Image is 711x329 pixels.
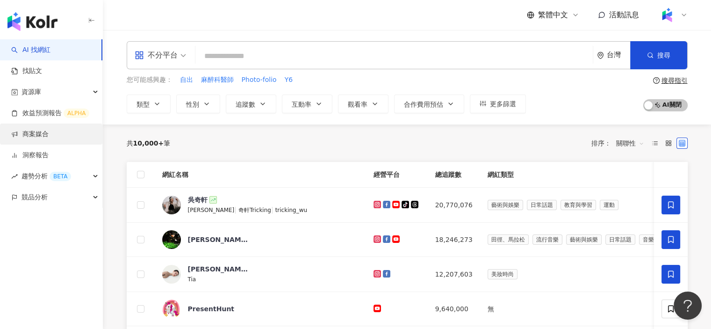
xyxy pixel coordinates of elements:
[488,200,523,210] span: 藝術與娛樂
[591,136,649,151] div: 排序：
[22,166,71,187] span: 趨勢分析
[180,75,193,85] span: 自出
[127,75,172,85] span: 您可能感興趣：
[282,95,332,113] button: 互動率
[338,95,388,113] button: 觀看率
[135,48,178,63] div: 不分平台
[188,264,249,274] div: [PERSON_NAME]
[285,75,293,85] span: Y6
[488,234,529,245] span: 田徑、馬拉松
[605,234,635,245] span: 日常話題
[186,101,199,108] span: 性別
[284,75,293,85] button: Y6
[532,234,562,245] span: 流行音樂
[162,264,359,284] a: KOL Avatar[PERSON_NAME]Tia
[366,162,428,188] th: 經營平台
[11,45,50,55] a: searchAI 找網紅
[404,101,443,108] span: 合作費用預估
[155,162,366,188] th: 網紅名稱
[180,75,194,85] button: 自出
[560,200,596,210] span: 教育與學習
[242,75,277,85] span: Photo-folio
[162,300,359,318] a: KOL AvatarPresentHunt
[162,195,359,215] a: KOL Avatar吳奇軒[PERSON_NAME]|奇軒Tricking|tricking_wu
[488,304,684,314] div: 無
[188,304,235,314] div: PresentHunt
[234,206,238,213] span: |
[394,95,464,113] button: 合作費用預估
[127,95,171,113] button: 類型
[490,100,516,108] span: 更多篩選
[657,51,670,59] span: 搜尋
[428,223,480,257] td: 18,246,273
[661,77,688,84] div: 搜尋指引
[11,151,49,160] a: 洞察報告
[428,162,480,188] th: 總追蹤數
[127,139,171,147] div: 共 筆
[135,51,144,60] span: appstore
[236,101,255,108] span: 追蹤數
[470,95,526,113] button: 更多篩選
[597,52,604,59] span: environment
[22,81,41,102] span: 資源庫
[275,207,308,213] span: tricking_wu
[162,230,359,249] a: KOL Avatar[PERSON_NAME] [PERSON_NAME]
[480,162,691,188] th: 網紅類型
[136,101,150,108] span: 類型
[188,276,196,283] span: Tia
[428,292,480,326] td: 9,640,000
[653,77,660,84] span: question-circle
[162,230,181,249] img: KOL Avatar
[226,95,276,113] button: 追蹤數
[238,207,271,213] span: 奇軒Tricking
[241,75,277,85] button: Photo-folio
[630,41,687,69] button: 搜尋
[162,196,181,214] img: KOL Avatar
[133,139,164,147] span: 10,000+
[658,6,676,24] img: Kolr%20app%20icon%20%281%29.png
[50,172,71,181] div: BETA
[488,269,517,279] span: 美妝時尚
[607,51,630,59] div: 台灣
[428,188,480,223] td: 20,770,076
[11,130,49,139] a: 商案媒合
[566,234,602,245] span: 藝術與娛樂
[271,206,275,213] span: |
[616,136,644,151] span: 關聯性
[428,257,480,292] td: 12,207,603
[538,10,568,20] span: 繁體中文
[639,234,658,245] span: 音樂
[348,101,367,108] span: 觀看率
[162,265,181,284] img: KOL Avatar
[609,10,639,19] span: 活動訊息
[176,95,220,113] button: 性別
[292,101,311,108] span: 互動率
[7,12,57,31] img: logo
[11,109,89,118] a: 效益預測報告ALPHA
[188,195,208,205] div: 吳奇軒
[11,66,42,76] a: 找貼文
[674,292,702,320] iframe: Help Scout Beacon - Open
[22,187,48,208] span: 競品分析
[188,235,249,244] div: [PERSON_NAME] [PERSON_NAME]
[527,200,557,210] span: 日常話題
[600,200,618,210] span: 運動
[188,207,235,213] span: [PERSON_NAME]
[201,75,234,85] button: 麻醉科醫師
[162,300,181,318] img: KOL Avatar
[11,173,18,180] span: rise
